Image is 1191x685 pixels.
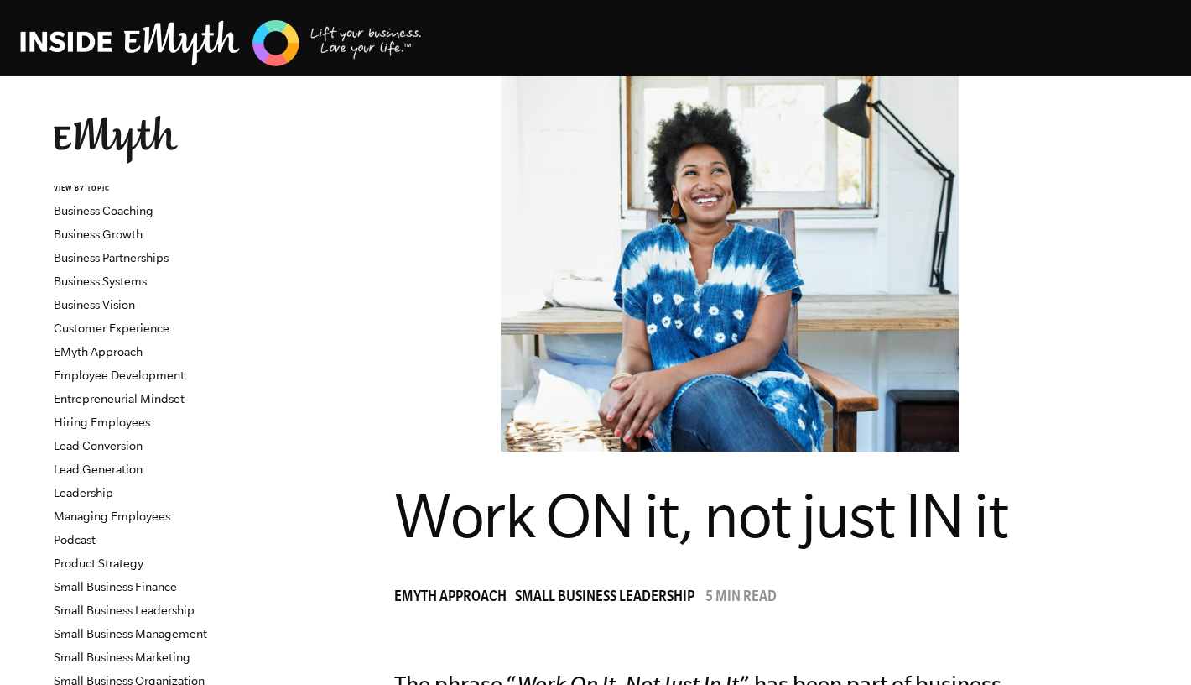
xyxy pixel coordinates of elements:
[515,590,694,607] span: Small Business Leadership
[54,580,177,593] a: Small Business Finance
[54,486,113,499] a: Leadership
[54,275,147,288] a: Business Systems
[394,481,1007,550] span: Work ON it, not just IN it
[54,184,256,195] h6: VIEW BY TOPIC
[54,369,185,382] a: Employee Development
[54,533,96,546] a: Podcast
[54,392,185,405] a: Entrepreneurial Mindset
[394,590,507,607] span: EMyth Approach
[54,204,153,217] a: Business Coaching
[515,590,703,607] a: Small Business Leadership
[54,227,143,241] a: Business Growth
[54,510,170,523] a: Managing Employees
[54,557,143,570] a: Product Strategy
[54,627,207,641] a: Small Business Management
[54,463,143,476] a: Lead Generation
[54,651,190,664] a: Small Business Marketing
[705,590,777,607] p: 5 min read
[54,298,135,311] a: Business Vision
[394,590,515,607] a: EMyth Approach
[20,18,423,69] img: EMyth Business Coaching
[54,116,178,164] img: EMyth
[54,322,169,335] a: Customer Experience
[54,345,143,358] a: EMyth Approach
[54,604,195,617] a: Small Business Leadership
[54,416,150,429] a: Hiring Employees
[54,251,169,264] a: Business Partnerships
[54,439,143,452] a: Lead Conversion
[1107,604,1191,685] iframe: Chat Widget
